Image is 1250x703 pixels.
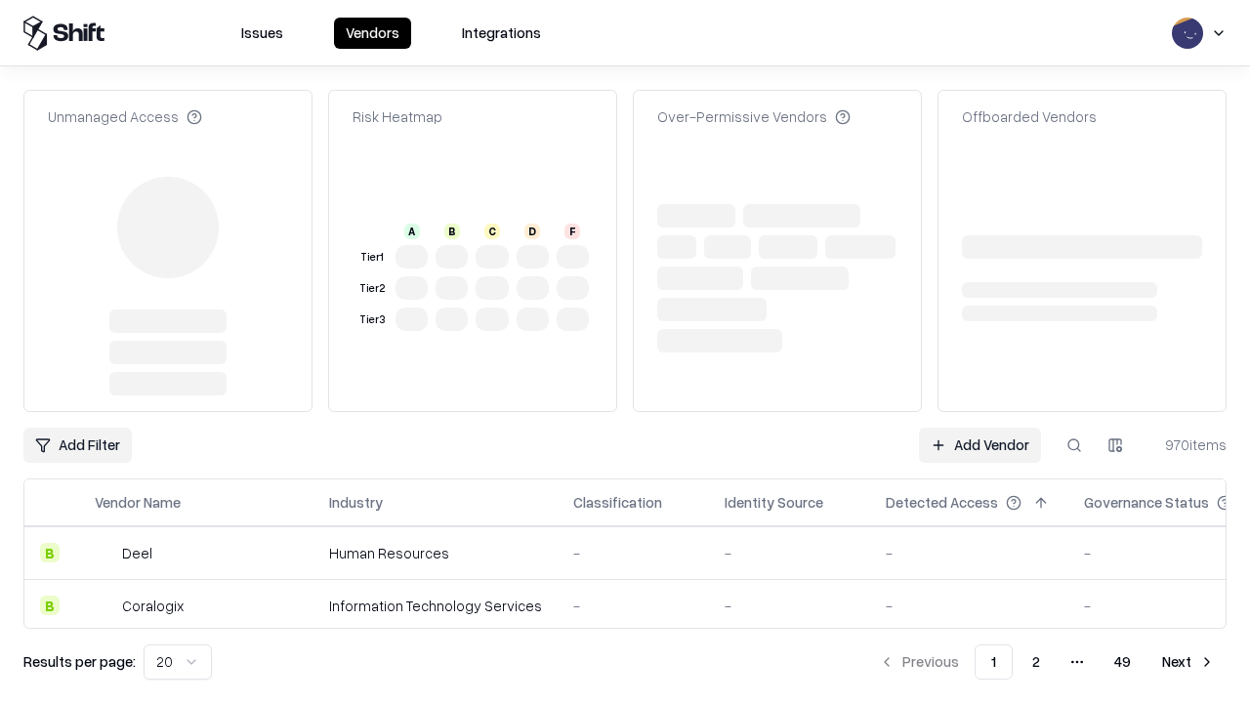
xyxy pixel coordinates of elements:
div: Detected Access [886,492,998,513]
nav: pagination [867,644,1227,680]
div: Risk Heatmap [353,106,442,127]
div: C [484,224,500,239]
div: Vendor Name [95,492,181,513]
div: Offboarded Vendors [962,106,1097,127]
button: 1 [975,644,1013,680]
div: Tier 2 [356,280,388,297]
button: Issues [229,18,295,49]
div: - [886,543,1053,563]
button: Next [1150,644,1227,680]
img: Coralogix [95,596,114,615]
div: Deel [122,543,152,563]
p: Results per page: [23,651,136,672]
div: Industry [329,492,383,513]
div: B [40,596,60,615]
div: Classification [573,492,662,513]
button: Add Filter [23,428,132,463]
div: Unmanaged Access [48,106,202,127]
div: F [564,224,580,239]
div: A [404,224,420,239]
div: - [573,543,693,563]
div: D [524,224,540,239]
div: - [725,543,854,563]
button: 49 [1099,644,1146,680]
div: B [40,543,60,562]
div: Human Resources [329,543,542,563]
div: - [886,596,1053,616]
div: Tier 3 [356,311,388,328]
div: B [444,224,460,239]
div: - [573,596,693,616]
div: Over-Permissive Vendors [657,106,851,127]
div: Governance Status [1084,492,1209,513]
img: Deel [95,543,114,562]
div: Coralogix [122,596,184,616]
div: 970 items [1148,434,1227,455]
div: Identity Source [725,492,823,513]
button: Integrations [450,18,553,49]
button: 2 [1017,644,1056,680]
div: Tier 1 [356,249,388,266]
div: - [725,596,854,616]
button: Vendors [334,18,411,49]
a: Add Vendor [919,428,1041,463]
div: Information Technology Services [329,596,542,616]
